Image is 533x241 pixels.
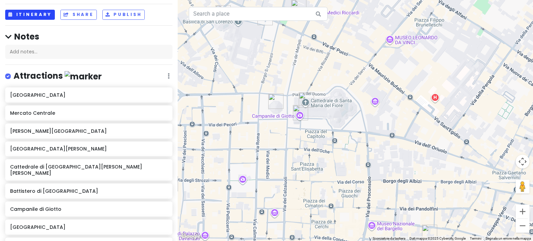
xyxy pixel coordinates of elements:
h6: Cattedrale di [GEOGRAPHIC_DATA][PERSON_NAME][PERSON_NAME] [10,164,167,176]
img: Google [179,232,202,241]
h6: [GEOGRAPHIC_DATA][PERSON_NAME] [10,146,167,152]
button: Share [60,10,96,20]
button: Trascina Pegman sulla mappa per aprire Street View [516,180,530,193]
h4: Attractions [14,70,102,82]
h6: Mercato Centrale [10,110,167,116]
span: Dati mappa ©2025 Cybercity, Google [409,236,466,240]
button: Scorciatoie da tastiera [373,236,405,241]
div: Via della Vigna Vecchia, 8 [422,225,437,240]
h6: Campanile di Giotto [10,206,167,212]
input: Search a place [189,7,328,21]
a: Visualizza questa zona in Google Maps (in una nuova finestra) [179,232,202,241]
div: Cattedrale di Santa Maria del Fiore [299,92,314,107]
a: Termini (si apre in una nuova scheda) [470,236,481,240]
div: Battistero di San Giovanni [268,94,284,109]
div: Campanile di Giotto [293,105,308,120]
h6: [PERSON_NAME][GEOGRAPHIC_DATA] [10,128,167,134]
button: Controlli di visualizzazione della mappa [516,155,530,169]
img: marker [65,71,102,82]
div: Add notes... [5,45,172,59]
div: Palazzo Strozzi [163,176,178,191]
button: Publish [102,10,145,20]
button: Itinerary [5,10,55,20]
div: Cappelle Medicee [215,5,231,20]
a: Segnala un errore nella mappa [485,236,531,240]
h6: [GEOGRAPHIC_DATA] [10,92,167,98]
button: Zoom indietro [516,219,530,233]
h6: [GEOGRAPHIC_DATA] [10,224,167,230]
h6: Battistero di [GEOGRAPHIC_DATA] [10,188,167,194]
h4: Notes [5,31,172,42]
button: Zoom avanti [516,205,530,218]
div: Piazza di San Lorenzo [257,10,273,25]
